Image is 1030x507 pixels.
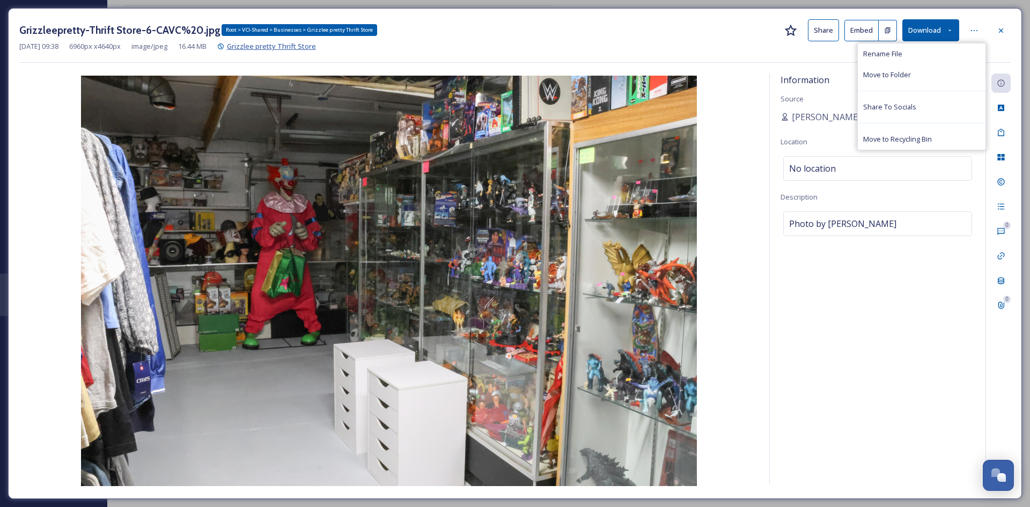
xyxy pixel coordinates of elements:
span: Rename File [863,49,902,59]
span: 16.44 MB [178,41,207,52]
div: 0 [1003,222,1011,229]
button: Open Chat [983,460,1014,491]
button: Share [808,19,839,41]
span: Move to Recycling Bin [863,134,932,144]
span: [PERSON_NAME] [792,111,860,123]
span: Information [781,74,829,86]
h3: Grizzleepretty-Thrift Store-6-CAVC%20.jpg [19,23,220,38]
div: Root > VCI-Shared > Businesses > Grizzlee pretty Thrift Store [222,24,377,36]
span: Source [781,94,804,104]
span: Grizzlee pretty Thrift Store [227,41,316,51]
img: Grizzleepretty-Thrift%20Store-6-CAVC%2520.jpg [19,76,759,486]
span: Move to Folder [863,70,911,80]
span: Description [781,192,818,202]
span: Photo by [PERSON_NAME] [789,217,896,230]
span: Location [781,137,807,146]
span: image/jpeg [131,41,167,52]
button: Embed [844,20,879,41]
span: 6960 px x 4640 px [69,41,121,52]
span: No location [789,162,836,175]
div: 0 [1003,296,1011,303]
span: [DATE] 09:38 [19,41,58,52]
button: Download [902,19,959,41]
span: Share To Socials [863,102,916,112]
